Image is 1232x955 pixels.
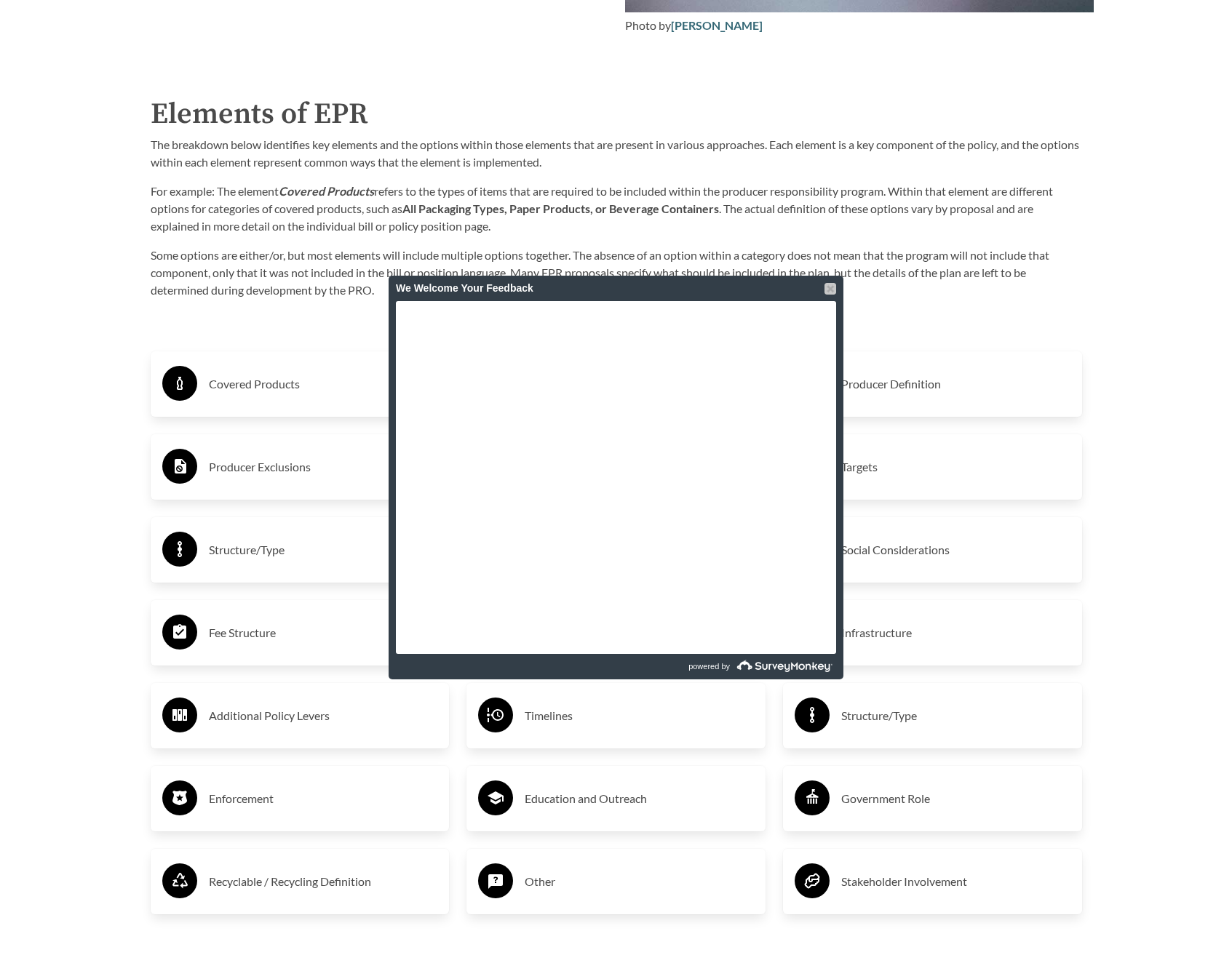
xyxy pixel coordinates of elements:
[525,704,754,727] h3: Timelines
[209,372,438,396] h3: Covered Products
[151,136,1082,171] p: The breakdown below identifies key elements and the options within those elements that are presen...
[151,92,1082,136] h2: Elements of EPR
[209,704,438,727] h3: Additional Policy Levers
[841,372,1070,396] h3: Producer Definition
[151,247,1082,299] p: Some options are either/or, but most elements will include multiple options together. The absence...
[209,621,438,644] h3: Fee Structure
[209,455,438,479] h3: Producer Exclusions
[625,17,1094,34] div: Photo by
[396,276,836,301] div: We Welcome Your Feedback
[841,455,1070,479] h3: Targets
[209,870,438,893] h3: Recyclable / Recycling Definition
[841,538,1070,562] h3: Social Considerations
[279,184,374,198] strong: Covered Products
[841,787,1070,810] h3: Government Role
[151,183,1082,235] p: For example: The element refers to the types of items that are required to be included within the...
[209,538,438,562] h3: Structure/Type
[402,201,719,215] strong: All Packaging Types, Paper Products, or Beverage Containers
[688,654,730,679] span: powered by
[841,621,1070,644] h3: Infrastructure
[209,787,438,810] h3: Enforcement
[525,870,754,893] h3: Other
[525,787,754,810] h3: Education and Outreach
[671,18,763,32] a: [PERSON_NAME]
[841,870,1070,893] h3: Stakeholder Involvement
[841,704,1070,727] h3: Structure/Type
[618,654,836,679] a: powered by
